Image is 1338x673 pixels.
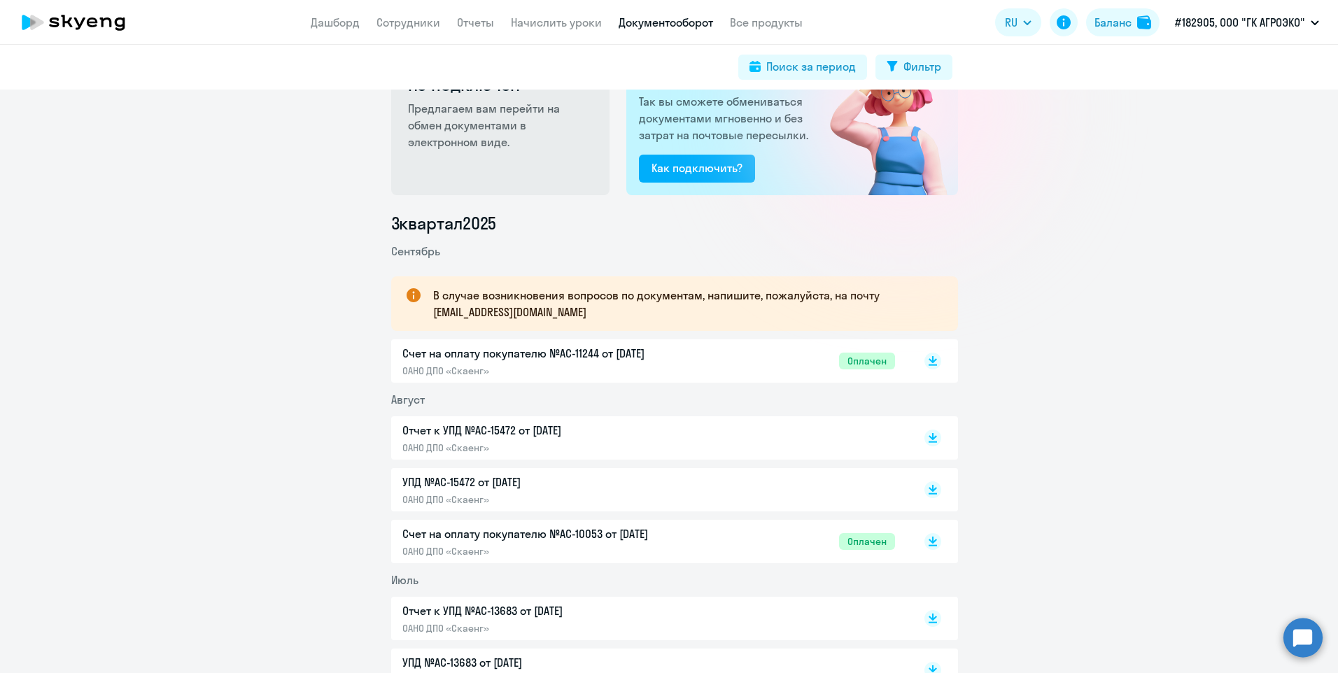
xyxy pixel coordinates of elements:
span: Оплачен [839,533,895,550]
a: Отчет к УПД №AC-15472 от [DATE]ОАНО ДПО «Скаенг» [402,422,895,454]
p: Предлагаем вам перейти на обмен документами в электронном виде. [408,100,595,150]
p: УПД №AC-15472 от [DATE] [402,474,696,490]
span: Август [391,392,425,406]
p: УПД №AC-13683 от [DATE] [402,654,696,671]
li: 3 квартал 2025 [391,212,958,234]
a: Отчет к УПД №AC-13683 от [DATE]ОАНО ДПО «Скаенг» [402,602,895,635]
p: ОАНО ДПО «Скаенг» [402,441,696,454]
p: Так вы сможете обмениваться документами мгновенно и без затрат на почтовые пересылки. [639,93,812,143]
button: RU [995,8,1041,36]
p: Отчет к УПД №AC-15472 от [DATE] [402,422,696,439]
span: Сентябрь [391,244,440,258]
img: not_connected [801,36,958,195]
span: RU [1005,14,1017,31]
a: Счет на оплату покупателю №AC-10053 от [DATE]ОАНО ДПО «Скаенг»Оплачен [402,525,895,558]
p: ОАНО ДПО «Скаенг» [402,493,696,506]
button: Фильтр [875,55,952,80]
a: Документооборот [619,15,713,29]
p: ОАНО ДПО «Скаенг» [402,364,696,377]
p: ОАНО ДПО «Скаенг» [402,622,696,635]
a: Отчеты [457,15,494,29]
span: Июль [391,573,418,587]
a: Сотрудники [376,15,440,29]
div: Баланс [1094,14,1132,31]
div: Фильтр [903,58,941,75]
button: Как подключить? [639,155,755,183]
a: УПД №AC-15472 от [DATE]ОАНО ДПО «Скаенг» [402,474,895,506]
button: Балансbalance [1086,8,1160,36]
p: #182905, ООО "ГК АГРОЭКО" [1175,14,1305,31]
p: Счет на оплату покупателю №AC-11244 от [DATE] [402,345,696,362]
div: Как подключить? [652,160,742,176]
p: Счет на оплату покупателю №AC-10053 от [DATE] [402,525,696,542]
a: Начислить уроки [511,15,602,29]
button: #182905, ООО "ГК АГРОЭКО" [1168,6,1326,39]
img: balance [1137,15,1151,29]
div: Поиск за период [766,58,856,75]
span: Оплачен [839,353,895,369]
p: ОАНО ДПО «Скаенг» [402,545,696,558]
a: Дашборд [311,15,360,29]
p: В случае возникновения вопросов по документам, напишите, пожалуйста, на почту [EMAIL_ADDRESS][DOM... [433,287,933,320]
p: Отчет к УПД №AC-13683 от [DATE] [402,602,696,619]
a: Все продукты [730,15,803,29]
button: Поиск за период [738,55,867,80]
a: Счет на оплату покупателю №AC-11244 от [DATE]ОАНО ДПО «Скаенг»Оплачен [402,345,895,377]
